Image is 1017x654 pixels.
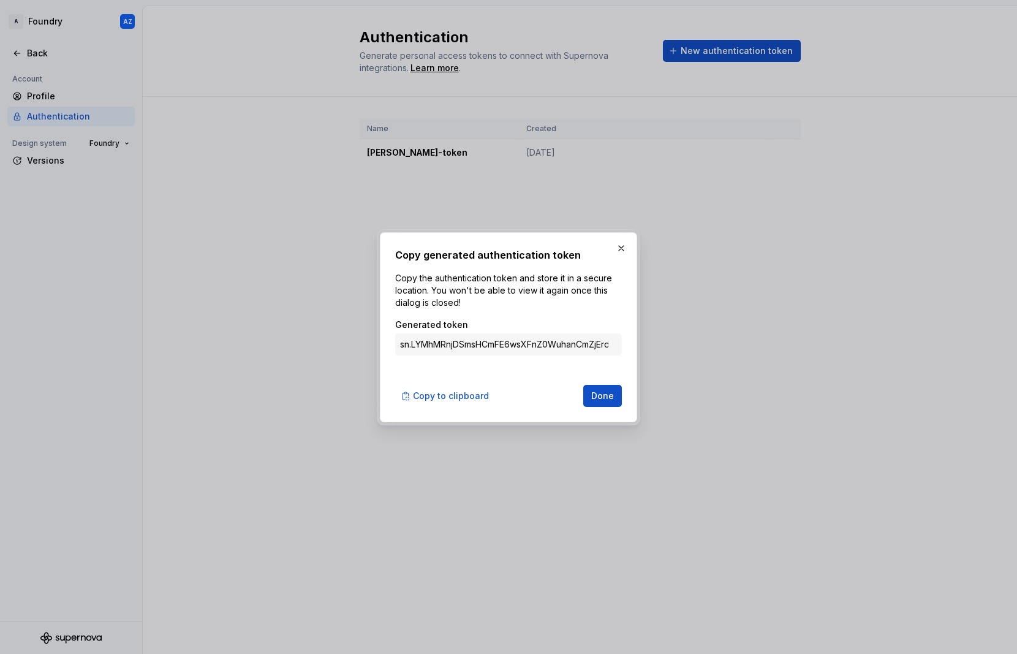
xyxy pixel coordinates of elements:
button: Done [583,385,622,407]
h2: Copy generated authentication token [395,248,622,262]
span: Copy to clipboard [413,390,489,402]
span: Done [591,390,614,402]
p: Copy the authentication token and store it in a secure location. You won't be able to view it aga... [395,272,622,309]
button: Copy to clipboard [395,385,497,407]
label: Generated token [395,319,468,331]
